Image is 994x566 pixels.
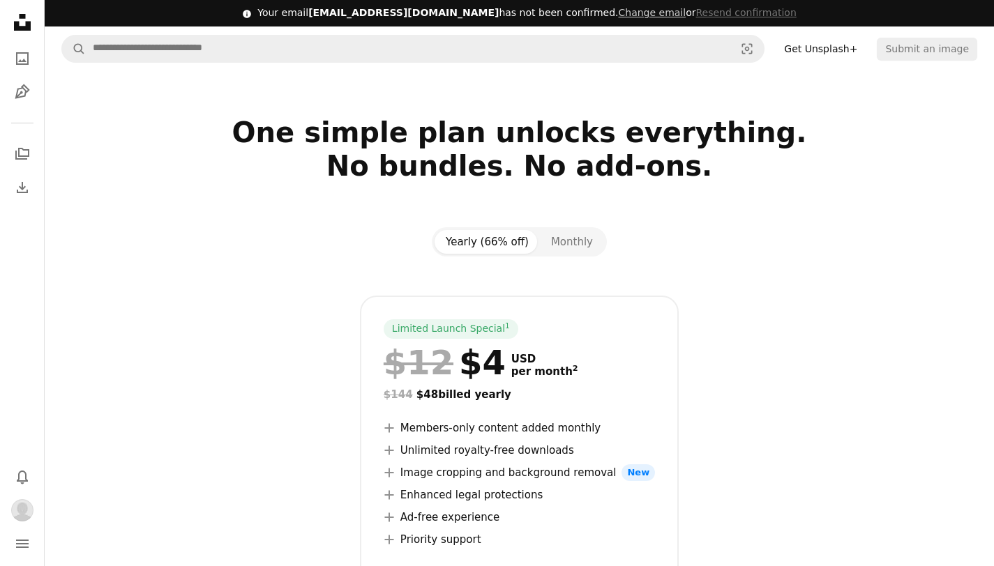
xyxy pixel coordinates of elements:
img: Avatar of user Arinda Wardhani Putri [11,499,33,521]
sup: 2 [573,364,578,373]
button: Profile [8,496,36,524]
a: Download History [8,174,36,201]
div: Your email has not been confirmed. [257,6,797,20]
span: per month [511,365,578,378]
div: $4 [384,344,506,381]
button: Monthly [540,230,604,254]
li: Ad-free experience [384,509,655,526]
div: $48 billed yearly [384,386,655,403]
button: Notifications [8,463,36,491]
div: Limited Launch Special [384,319,518,339]
li: Unlimited royalty-free downloads [384,442,655,459]
span: $144 [384,388,413,401]
h2: One simple plan unlocks everything. No bundles. No add-ons. [70,116,969,216]
li: Enhanced legal protections [384,487,655,503]
a: Get Unsplash+ [776,38,866,60]
span: New [622,464,655,481]
li: Image cropping and background removal [384,464,655,481]
sup: 1 [505,321,510,330]
a: 2 [570,365,581,378]
a: Illustrations [8,78,36,106]
a: Home — Unsplash [8,8,36,39]
a: Photos [8,45,36,72]
button: Submit an image [877,38,977,60]
button: Visual search [730,36,764,62]
span: USD [511,353,578,365]
span: $12 [384,344,453,381]
span: [EMAIL_ADDRESS][DOMAIN_NAME] [308,7,499,18]
a: 1 [502,322,513,336]
span: or [618,7,796,18]
button: Search Unsplash [62,36,86,62]
li: Priority support [384,531,655,548]
li: Members-only content added monthly [384,420,655,436]
a: Collections [8,140,36,168]
a: Change email [618,7,686,18]
button: Menu [8,530,36,558]
form: Find visuals sitewide [61,35,765,63]
button: Yearly (66% off) [435,230,540,254]
button: Resend confirmation [695,6,796,20]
